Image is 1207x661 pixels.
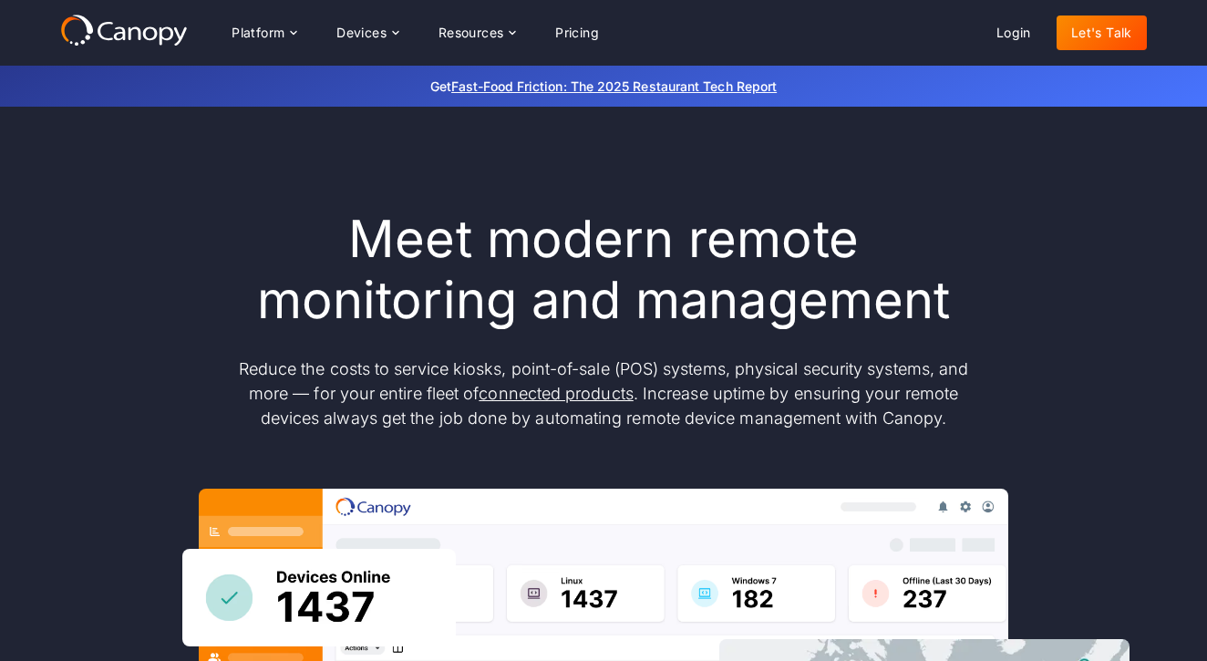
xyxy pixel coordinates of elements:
div: Resources [424,15,530,51]
div: Resources [438,26,504,39]
a: connected products [479,384,633,403]
div: Devices [336,26,387,39]
p: Get [157,77,1050,96]
p: Reduce the costs to service kiosks, point-of-sale (POS) systems, physical security systems, and m... [221,356,986,430]
h1: Meet modern remote monitoring and management [221,209,986,331]
img: Canopy sees how many devices are online [182,549,456,646]
a: Let's Talk [1057,15,1147,50]
a: Fast-Food Friction: The 2025 Restaurant Tech Report [451,78,777,94]
div: Devices [322,15,413,51]
a: Pricing [541,15,614,50]
a: Login [982,15,1046,50]
div: Platform [217,15,311,51]
div: Platform [232,26,284,39]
